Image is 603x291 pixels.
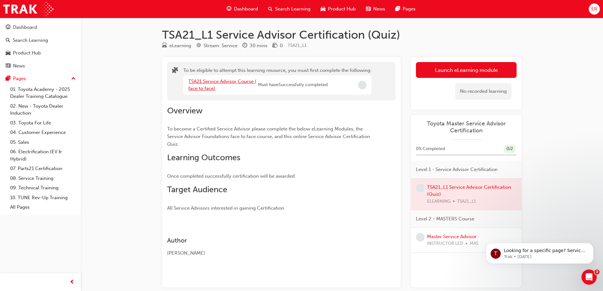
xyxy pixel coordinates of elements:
[416,215,474,223] span: Level 2 - MASTERS Course
[321,5,325,13] span: car-icon
[8,137,78,147] a: 05. Sales
[3,35,78,46] a: Search Learning
[3,2,53,16] img: Trak
[416,120,517,134] a: Toyota Master Service Advisor Certification
[6,63,10,69] span: news-icon
[403,5,416,13] span: Pages
[476,230,603,274] iframe: Intercom notifications message
[8,118,78,128] a: 03. Toyota For Life
[427,234,477,239] a: Master Service Advisor
[204,42,237,49] div: Stream: Service
[273,43,277,49] span: money-icon
[395,5,400,13] span: pages-icon
[591,5,597,13] span: ER
[416,62,517,78] button: Launch eLearning module
[13,75,26,82] div: Pages
[162,43,167,49] span: learningResourceType_ELEARNING-icon
[390,3,421,16] a: pages-iconPages
[6,38,10,43] span: search-icon
[13,37,48,44] div: Search Learning
[6,25,10,30] span: guage-icon
[242,42,267,50] div: Duration
[328,5,356,13] span: Product Hub
[373,5,385,13] span: News
[167,205,284,211] span: All Service Advisors interested in gaining Certification
[273,42,283,50] div: Price
[416,166,498,173] span: Level 1 - Service Advisor Certification
[504,145,515,153] div: 0 / 2
[416,145,445,153] span: 0 % Completed
[188,79,256,92] a: TSA21 Service Advisor Course ( face to face)
[594,269,600,275] span: 3
[234,5,258,13] span: Dashboard
[167,250,373,257] div: [PERSON_NAME]
[162,28,522,42] h1: TSA21_L1 Service Advisor Certification (Quiz)
[8,101,78,118] a: 02. New - Toyota Dealer Induction
[71,75,76,83] span: up-icon
[275,5,311,13] span: Search Learning
[470,240,478,247] span: MAS
[8,193,78,203] a: 10. TUNE Rev-Up Training
[167,153,240,162] span: Learning Outcomes
[13,62,25,70] div: News
[416,233,424,242] span: learningRecordVerb_NONE-icon
[183,67,372,96] div: To be eligible to attempt this learning resource, you must first complete the following:
[258,81,328,89] span: Must have Successfully completed
[288,43,307,48] span: Learning resource code
[361,3,390,16] a: news-iconNews
[6,50,10,56] span: car-icon
[263,3,316,16] a: search-iconSearch Learning
[280,42,283,49] div: 0
[6,76,10,82] span: pages-icon
[3,22,78,33] a: Dashboard
[242,43,247,49] span: clock-icon
[167,237,373,244] h3: Author
[70,278,74,286] span: prev-icon
[196,43,201,49] span: target-icon
[366,5,371,13] span: news-icon
[162,42,191,50] div: Type
[8,164,78,174] a: 07. Parts21 Certification
[8,202,78,212] a: All Pages
[316,3,361,16] a: car-iconProduct Hub
[8,183,78,193] a: 09. Technical Training
[222,3,263,16] a: guage-iconDashboard
[167,185,227,194] span: Target Audience
[358,81,367,89] span: Incomplete
[8,128,78,137] a: 04. Customer Experience
[8,147,78,164] a: 06. Electrification (EV & Hybrid)
[196,42,237,50] div: Stream
[589,3,600,15] button: ER
[581,269,597,285] iframe: Intercom live chat
[8,174,78,183] a: 08. Service Training
[3,20,78,73] button: DashboardSearch LearningProduct HubNews
[3,60,78,72] a: News
[416,184,424,192] span: learningRecordVerb_NONE-icon
[13,49,41,57] div: Product Hub
[227,5,231,13] span: guage-icon
[3,73,78,85] button: Pages
[3,47,78,59] a: Product Hub
[250,42,267,49] div: 30 mins
[169,42,191,49] div: eLearning
[268,5,273,13] span: search-icon
[167,126,371,147] span: To become a Certified Service Advisor please complete the below eLearning Modules, the Service Ad...
[13,24,37,31] div: Dashboard
[8,85,78,101] a: 01. Toyota Academy - 2025 Dealer Training Catalogue
[172,67,178,75] span: puzzle-icon
[427,240,463,247] span: INSTRUCTOR LED
[167,173,296,179] span: Once completed successfully certification will be awarded.
[167,106,203,116] span: Overview
[455,83,512,100] div: No recorded learning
